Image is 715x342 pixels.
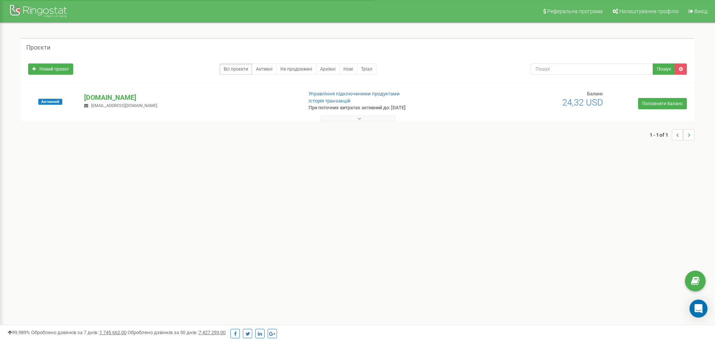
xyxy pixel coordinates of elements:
button: Пошук [653,63,675,75]
span: Вихід [694,8,707,14]
a: Активні [252,63,277,75]
nav: ... [650,122,694,148]
a: Історія транзакцій [309,98,351,104]
div: Open Intercom Messenger [689,300,707,318]
a: Поповнити баланс [638,98,687,109]
a: Нові [339,63,357,75]
a: Всі проєкти [220,63,252,75]
a: Новий проєкт [28,63,73,75]
p: При поточних витратах активний до: [DATE] [309,104,465,111]
span: Баланс [587,91,603,96]
input: Пошук [531,63,653,75]
p: [DOMAIN_NAME] [84,93,296,102]
span: Реферальна програма [547,8,603,14]
a: Архівні [316,63,340,75]
span: 99,989% [8,330,30,335]
u: 1 745 662,00 [99,330,126,335]
span: 24,32 USD [562,97,603,108]
span: Оброблено дзвінків за 7 днів : [31,330,126,335]
span: Активний [38,99,62,105]
span: 1 - 1 of 1 [650,129,672,140]
span: Оброблено дзвінків за 30 днів : [128,330,226,335]
a: Тріал [357,63,376,75]
h5: Проєкти [26,44,50,51]
a: Не продовжені [276,63,316,75]
u: 7 427 293,00 [199,330,226,335]
a: Управління підключеними продуктами [309,91,400,96]
span: Налаштування профілю [619,8,679,14]
span: [EMAIL_ADDRESS][DOMAIN_NAME] [91,103,157,108]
